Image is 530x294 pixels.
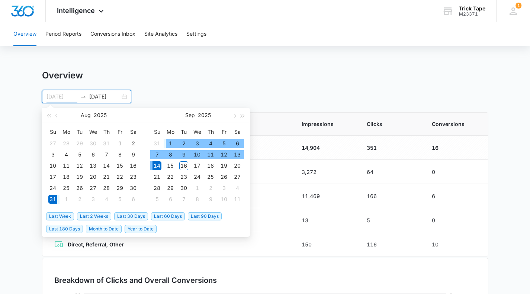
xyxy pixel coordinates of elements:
[177,160,190,171] td: 2025-09-16
[129,184,138,193] div: 30
[100,171,113,182] td: 2025-08-21
[60,171,73,182] td: 2025-08-18
[102,184,111,193] div: 28
[45,22,81,46] button: Period Reports
[177,149,190,160] td: 2025-09-09
[459,12,485,17] div: account id
[166,161,175,170] div: 15
[219,184,228,193] div: 3
[217,182,231,194] td: 2025-10-03
[193,172,202,181] div: 24
[177,182,190,194] td: 2025-09-30
[129,139,138,148] div: 2
[150,126,164,138] th: Su
[217,138,231,149] td: 2025-09-05
[46,149,60,160] td: 2025-08-03
[150,194,164,205] td: 2025-10-05
[233,150,242,159] div: 13
[114,212,148,220] span: Last 30 Days
[126,182,140,194] td: 2025-08-30
[73,138,86,149] td: 2025-07-29
[166,195,175,204] div: 6
[206,184,215,193] div: 2
[60,182,73,194] td: 2025-08-25
[152,184,161,193] div: 28
[367,120,414,128] span: Clicks
[89,139,97,148] div: 30
[113,138,126,149] td: 2025-08-01
[150,171,164,182] td: 2025-09-21
[423,136,488,160] td: 16
[129,150,138,159] div: 9
[193,150,202,159] div: 10
[75,172,84,181] div: 19
[60,194,73,205] td: 2025-09-01
[515,3,521,9] div: notifications count
[62,184,71,193] div: 25
[46,212,74,220] span: Last Week
[150,149,164,160] td: 2025-09-07
[459,6,485,12] div: account name
[177,194,190,205] td: 2025-10-07
[102,195,111,204] div: 4
[100,138,113,149] td: 2025-07-31
[204,160,217,171] td: 2025-09-18
[152,195,161,204] div: 5
[188,212,222,220] span: Last 90 Days
[231,194,244,205] td: 2025-10-11
[75,150,84,159] div: 5
[185,108,195,123] button: Sep
[358,208,423,232] td: 5
[42,70,83,81] h1: Overview
[233,161,242,170] div: 20
[302,120,349,128] span: Impressions
[515,3,521,9] span: 1
[193,195,202,204] div: 8
[177,171,190,182] td: 2025-09-23
[179,195,188,204] div: 7
[86,160,100,171] td: 2025-08-13
[126,138,140,149] td: 2025-08-02
[94,108,107,123] button: 2025
[102,172,111,181] div: 21
[358,160,423,184] td: 64
[233,139,242,148] div: 6
[80,94,86,100] span: swap-right
[204,171,217,182] td: 2025-09-25
[190,149,204,160] td: 2025-09-10
[150,138,164,149] td: 2025-08-31
[46,126,60,138] th: Su
[48,161,57,170] div: 10
[423,232,488,256] td: 10
[231,149,244,160] td: 2025-09-13
[68,241,124,248] strong: Direct, Referral, Other
[48,150,57,159] div: 3
[177,126,190,138] th: Tu
[193,161,202,170] div: 17
[219,161,228,170] div: 19
[75,161,84,170] div: 12
[73,126,86,138] th: Tu
[193,139,202,148] div: 3
[423,208,488,232] td: 0
[81,108,91,123] button: Aug
[113,194,126,205] td: 2025-09-05
[126,160,140,171] td: 2025-08-16
[100,194,113,205] td: 2025-09-04
[164,171,177,182] td: 2025-09-22
[358,184,423,208] td: 166
[217,171,231,182] td: 2025-09-26
[164,149,177,160] td: 2025-09-08
[129,161,138,170] div: 16
[179,172,188,181] div: 23
[164,182,177,194] td: 2025-09-29
[89,184,97,193] div: 27
[77,212,111,220] span: Last 2 Weeks
[86,225,122,233] span: Month to Date
[166,172,175,181] div: 22
[100,149,113,160] td: 2025-08-07
[62,139,71,148] div: 28
[186,22,206,46] button: Settings
[73,149,86,160] td: 2025-08-05
[75,195,84,204] div: 2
